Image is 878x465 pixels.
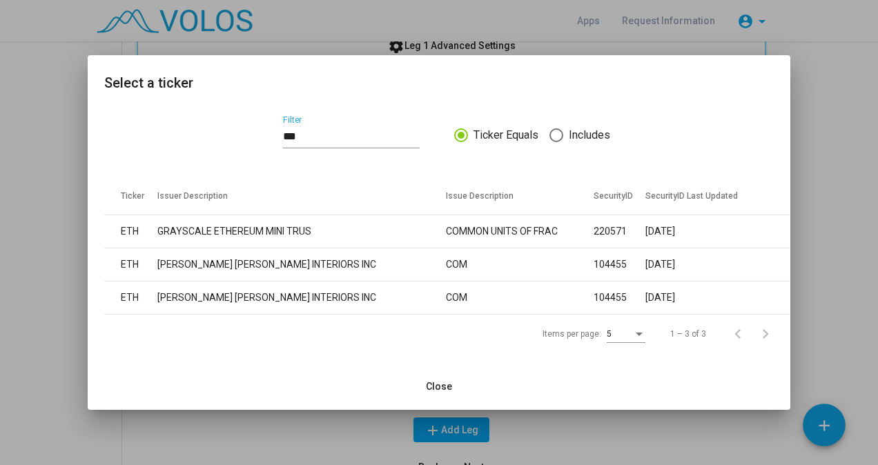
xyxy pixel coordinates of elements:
[645,281,789,315] td: [DATE]
[468,127,538,144] span: Ticker Equals
[426,381,452,392] span: Close
[446,215,594,248] td: COMMON UNITS OF FRAC
[157,248,446,281] td: [PERSON_NAME] [PERSON_NAME] INTERIORS INC
[157,177,446,215] th: Issuer Description
[607,330,645,339] mat-select: Items per page:
[157,215,446,248] td: GRAYSCALE ETHEREUM MINI TRUS
[594,177,645,215] th: SecurityID
[670,328,706,340] div: 1 – 3 of 3
[756,320,783,348] button: Next page
[157,281,446,315] td: [PERSON_NAME] [PERSON_NAME] INTERIORS INC
[594,215,645,248] td: 220571
[104,281,157,315] td: ETH
[104,248,157,281] td: ETH
[594,248,645,281] td: 104455
[104,72,774,94] h2: Select a ticker
[446,248,594,281] td: COM
[728,320,756,348] button: Previous page
[645,215,789,248] td: [DATE]
[446,177,594,215] th: Issue Description
[415,374,463,399] button: Close
[446,281,594,315] td: COM
[543,328,601,340] div: Items per page:
[645,177,789,215] th: SecurityID Last Updated
[645,248,789,281] td: [DATE]
[594,281,645,315] td: 104455
[563,127,610,144] span: Includes
[104,177,157,215] th: Ticker
[104,215,157,248] td: ETH
[607,329,612,339] span: 5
